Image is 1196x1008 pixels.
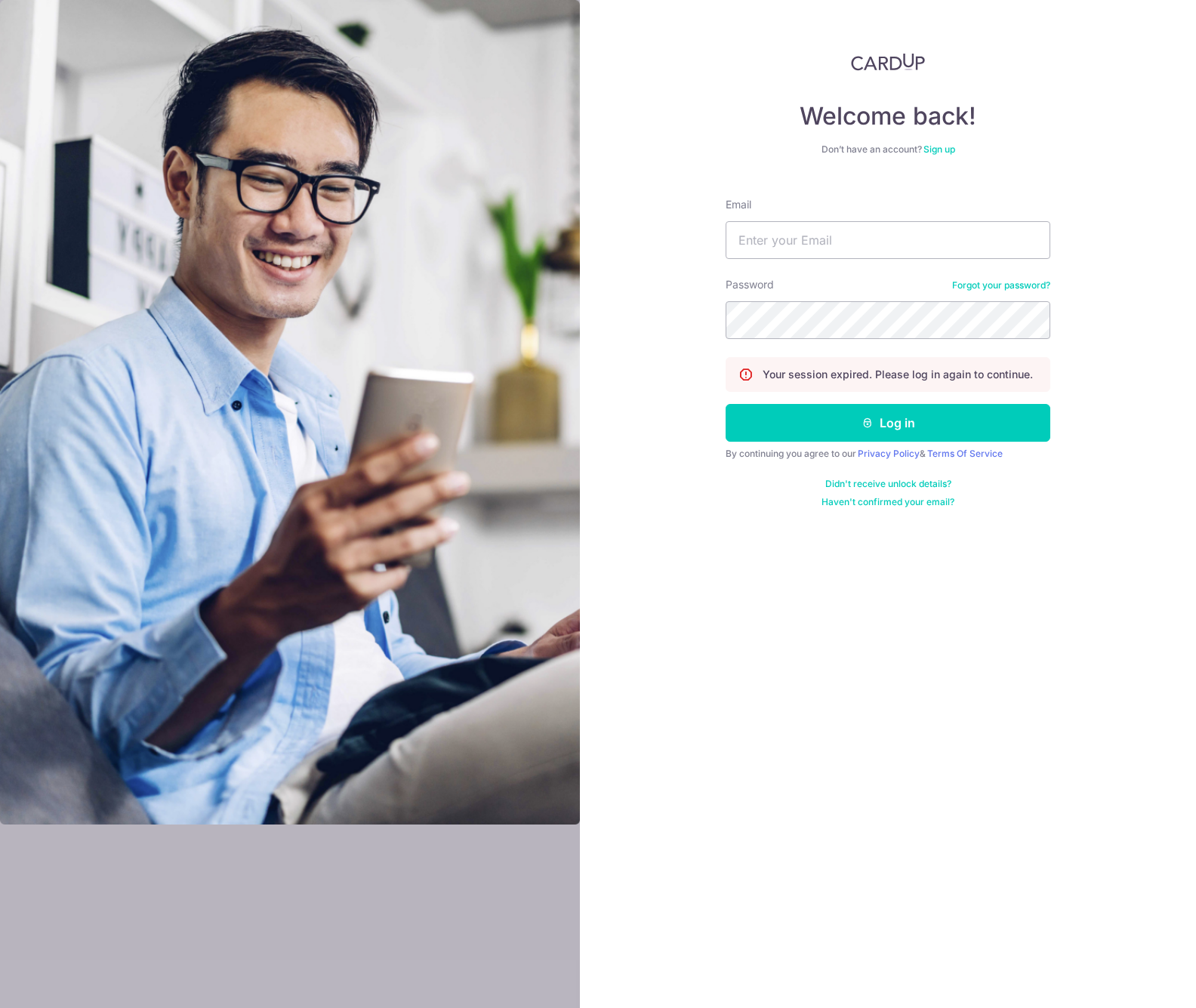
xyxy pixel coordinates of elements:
[726,221,1050,259] input: Enter your Email
[851,53,925,71] img: CardUp Logo
[821,496,954,508] a: Haven't confirmed your email?
[858,448,920,459] a: Privacy Policy
[726,404,1050,442] button: Log in
[927,448,1003,459] a: Terms Of Service
[763,367,1033,382] p: Your session expired. Please log in again to continue.
[923,143,955,155] a: Sign up
[952,279,1050,291] a: Forgot your password?
[726,197,751,212] label: Email
[726,143,1050,156] div: Don’t have an account?
[726,448,1050,460] div: By continuing you agree to our &
[825,478,951,490] a: Didn't receive unlock details?
[726,277,774,292] label: Password
[726,101,1050,131] h4: Welcome back!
